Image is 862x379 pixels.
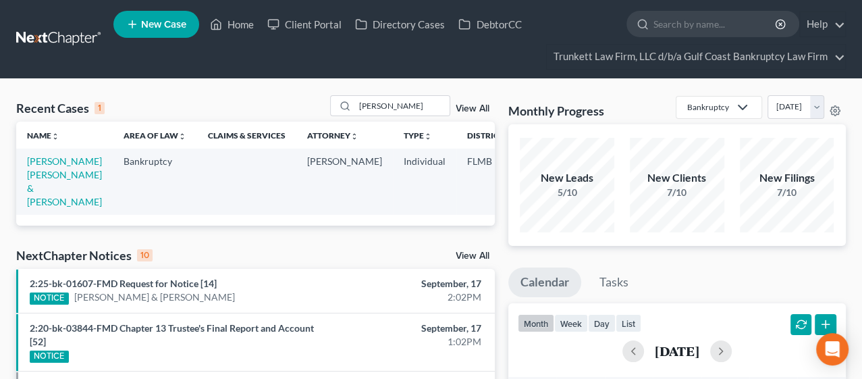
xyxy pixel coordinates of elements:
div: NextChapter Notices [16,247,153,263]
a: [PERSON_NAME] [PERSON_NAME] & [PERSON_NAME] [27,155,102,207]
i: unfold_more [178,132,186,141]
h2: [DATE] [655,344,699,358]
div: Recent Cases [16,100,105,116]
div: NOTICE [30,351,69,363]
div: 10 [137,249,153,261]
div: New Leads [520,170,614,186]
div: September, 17 [340,322,481,335]
a: Trunkett Law Firm, LLC d/b/a Gulf Coast Bankruptcy Law Firm [547,45,845,69]
td: Bankruptcy [113,149,197,214]
div: 1 [95,102,105,114]
div: September, 17 [340,277,481,290]
div: NOTICE [30,293,69,305]
a: Calendar [508,268,581,297]
a: Attorneyunfold_more [307,130,358,141]
input: Search by name... [355,96,450,116]
div: Bankruptcy [687,101,729,113]
span: New Case [141,20,186,30]
a: Area of Lawunfold_more [124,130,186,141]
div: 5/10 [520,186,614,199]
a: View All [456,104,489,113]
td: Individual [393,149,456,214]
a: 2:20-bk-03844-FMD Chapter 13 Trustee's Final Report and Account [52] [30,322,314,347]
div: 2:02PM [340,290,481,304]
div: 1:02PM [340,335,481,349]
i: unfold_more [51,132,59,141]
div: New Filings [740,170,834,186]
div: 7/10 [630,186,724,199]
a: 2:25-bk-01607-FMD Request for Notice [14] [30,278,217,289]
a: DebtorCC [452,12,528,36]
th: Claims & Services [197,122,296,149]
td: [PERSON_NAME] [296,149,393,214]
a: Help [800,12,845,36]
i: unfold_more [424,132,432,141]
a: Districtunfold_more [467,130,512,141]
a: Client Portal [261,12,348,36]
button: week [554,314,588,332]
div: New Clients [630,170,724,186]
a: Tasks [587,268,641,297]
i: unfold_more [350,132,358,141]
a: Nameunfold_more [27,130,59,141]
a: [PERSON_NAME] & [PERSON_NAME] [74,290,235,304]
a: Typeunfold_more [404,130,432,141]
a: View All [456,251,489,261]
h3: Monthly Progress [508,103,604,119]
button: list [616,314,641,332]
button: month [518,314,554,332]
a: Home [203,12,261,36]
a: Directory Cases [348,12,452,36]
div: 7/10 [740,186,834,199]
input: Search by name... [653,11,777,36]
div: Open Intercom Messenger [816,333,848,365]
button: day [588,314,616,332]
td: FLMB [456,149,522,214]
